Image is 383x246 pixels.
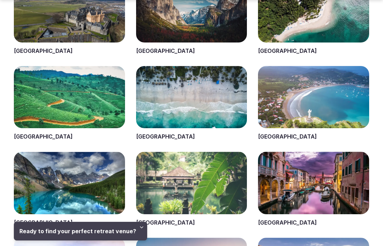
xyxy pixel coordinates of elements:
a: [GEOGRAPHIC_DATA] [258,47,317,54]
a: [GEOGRAPHIC_DATA] [14,219,73,226]
a: [GEOGRAPHIC_DATA] [14,133,73,140]
a: [GEOGRAPHIC_DATA] [14,47,73,54]
a: [GEOGRAPHIC_DATA] [136,133,195,140]
a: [GEOGRAPHIC_DATA] [258,133,317,140]
a: [GEOGRAPHIC_DATA] [136,47,195,54]
a: [GEOGRAPHIC_DATA] [258,219,317,226]
a: [GEOGRAPHIC_DATA] [136,219,195,226]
